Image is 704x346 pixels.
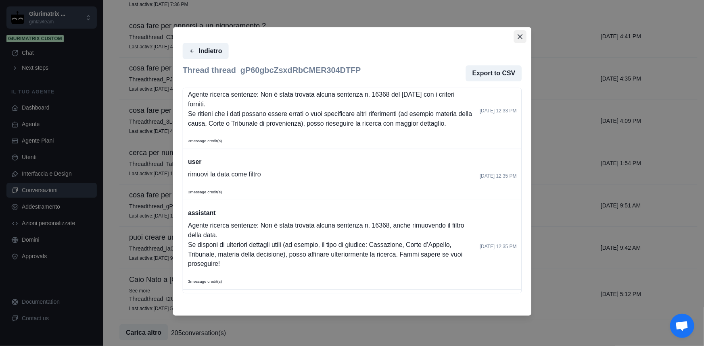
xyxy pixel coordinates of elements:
button: Export to CSV [466,65,521,81]
p: 3 message credit(s) [188,138,221,144]
p: Agente ricerca sentenze: Non è stata trovata alcuna sentenza n. 16368, anche rimuovendo il filtro... [188,221,473,269]
p: Agente ricerca sentenze: Non è stata trovata alcuna sentenza n. 16368 del [DATE] con i criteri fo... [188,90,473,128]
p: 3 message credit(s) [188,279,221,285]
p: [DATE] 12:35 PM [479,172,516,180]
p: [DATE] 12:33 PM [479,107,516,114]
p: [DATE] 12:35 PM [479,243,516,250]
p: user [188,157,473,167]
p: rimuovi la data come filtro [188,170,473,180]
div: Aprire la chat [670,314,694,338]
h2: Thread thread_gP60gbcZsxdRbCMER304DTFP [182,65,361,81]
p: assistant [188,208,473,218]
button: Indietro [182,43,228,59]
p: 3 message credit(s) [188,189,221,195]
button: Close [514,30,526,43]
